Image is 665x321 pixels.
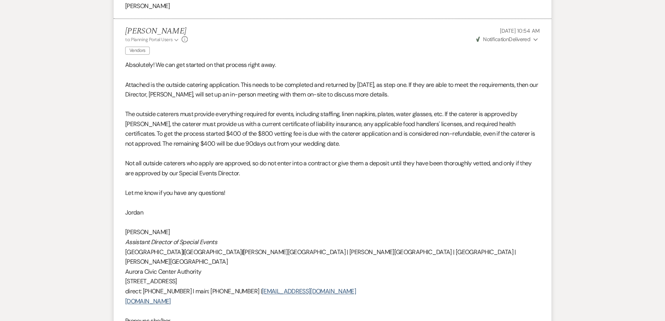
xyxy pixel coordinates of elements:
[125,238,217,246] em: Assistant Director of Special Events
[125,208,540,218] p: Jordan
[125,60,540,70] p: Absolutely! We can get started on that process right away.
[475,35,540,43] button: NotificationDelivered
[125,158,540,178] p: Not all outside caterers who apply are approved, so do not enter into a contract or give them a d...
[125,248,183,256] span: [GEOGRAPHIC_DATA]
[125,297,171,305] a: [DOMAIN_NAME]
[125,27,188,36] h5: [PERSON_NAME]
[183,248,184,256] strong: |
[125,248,516,266] span: [PERSON_NAME][GEOGRAPHIC_DATA] | [PERSON_NAME][GEOGRAPHIC_DATA] | [GEOGRAPHIC_DATA] | [PERSON_NAM...
[125,36,180,43] button: to: Planning Portal Users
[483,36,509,43] span: Notification
[125,188,540,198] p: Let me know if you have any questions!
[125,228,170,236] span: [PERSON_NAME]
[125,109,540,148] p: The outside caterers must provide everything required for events, including staffing, linen napki...
[125,80,540,100] p: Attached is the outside catering application. This needs to be completed and returned by [DATE], ...
[125,268,201,276] span: Aurora Civic Center Authority
[125,37,172,43] span: to: Planning Portal Users
[125,277,177,285] span: [STREET_ADDRESS]
[476,36,531,43] span: Delivered
[262,287,356,295] a: [EMAIL_ADDRESS][DOMAIN_NAME]
[125,287,262,295] span: direct: [PHONE_NUMBER] I main: [PHONE_NUMBER] |
[242,248,243,256] strong: |
[184,248,242,256] span: [GEOGRAPHIC_DATA]
[500,27,540,34] span: [DATE] 10:54 AM
[125,47,150,55] span: Vendors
